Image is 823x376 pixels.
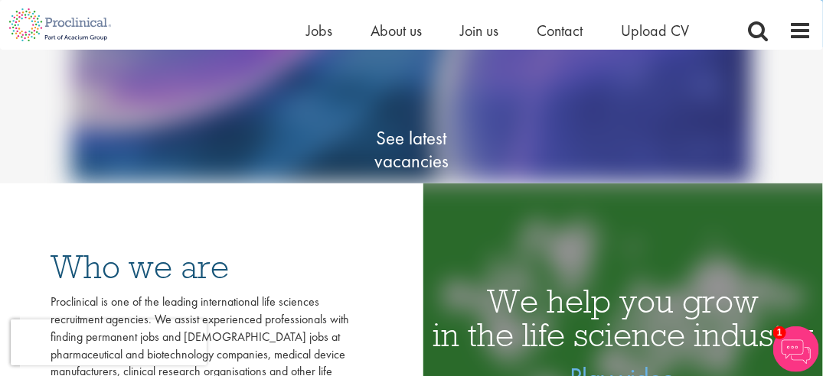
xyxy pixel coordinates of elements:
a: Jobs [306,21,332,41]
img: Chatbot [773,326,819,372]
a: Contact [537,21,583,41]
span: See latest vacancies [335,127,488,173]
a: Upload CV [621,21,689,41]
a: Join us [460,21,498,41]
span: 1 [773,326,786,339]
h3: Who we are [51,251,349,284]
a: About us [371,21,422,41]
iframe: reCAPTCHA [11,319,207,365]
a: See latestvacancies [335,66,488,234]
